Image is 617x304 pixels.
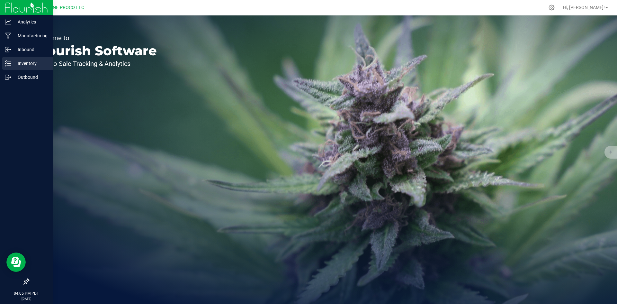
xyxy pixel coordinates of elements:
p: Flourish Software [35,44,157,57]
inline-svg: Inbound [5,46,11,53]
p: [DATE] [3,296,50,301]
p: Outbound [11,73,50,81]
p: Analytics [11,18,50,26]
inline-svg: Analytics [5,19,11,25]
span: DUNE PROCO LLC [47,5,84,10]
p: Welcome to [35,35,157,41]
p: Manufacturing [11,32,50,40]
inline-svg: Manufacturing [5,32,11,39]
div: Manage settings [548,5,556,11]
p: Inbound [11,46,50,53]
iframe: Resource center [6,253,26,272]
p: 04:05 PM PDT [3,290,50,296]
p: Seed-to-Sale Tracking & Analytics [35,60,157,67]
inline-svg: Outbound [5,74,11,80]
inline-svg: Inventory [5,60,11,67]
p: Inventory [11,60,50,67]
span: Hi, [PERSON_NAME]! [563,5,605,10]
